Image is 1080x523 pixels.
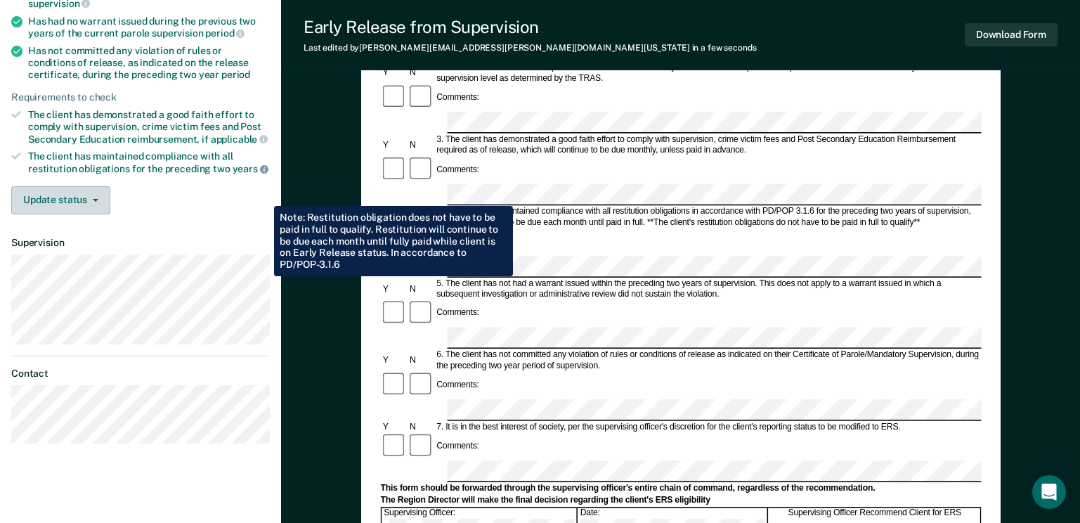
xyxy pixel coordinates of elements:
div: N [408,284,434,295]
div: 5. The client has not had a warrant issued within the preceding two years of supervision. This do... [434,278,981,300]
div: Comments: [434,93,481,103]
div: Early Release from Supervision [304,17,757,37]
dt: Contact [11,368,270,380]
div: Comments: [434,309,481,319]
div: 2. The client has been under supervision for a minimum of three years on the current period of su... [434,63,981,84]
div: N [408,212,434,222]
div: Open Intercom Messenger [1032,475,1066,509]
div: Comments: [434,164,481,175]
div: Y [380,422,407,432]
button: Update status [11,186,110,214]
div: Y [380,284,407,295]
div: Has had no warrant issued during the previous two years of the current parole supervision [28,15,270,39]
button: Download Form [965,23,1058,46]
div: Last edited by [PERSON_NAME][EMAIL_ADDRESS][PERSON_NAME][DOMAIN_NAME][US_STATE] [304,43,757,53]
div: Comments: [434,380,481,391]
div: 3. The client has demonstrated a good faith effort to comply with supervision, crime victim fees ... [434,134,981,156]
div: Comments: [434,236,481,247]
div: The client has demonstrated a good faith effort to comply with supervision, crime victim fees and... [28,109,270,145]
div: N [408,140,434,150]
div: Requirements to check [11,91,270,103]
div: Y [380,356,407,366]
div: Y [380,212,407,222]
div: 6. The client has not committed any violation of rules or conditions of release as indicated on t... [434,350,981,372]
div: 4. The client has maintained compliance with all restitution obligations in accordance with PD/PO... [434,207,981,228]
span: years [233,163,268,174]
div: 7. It is in the best interest of society, per the supervising officer's discretion for the client... [434,422,981,432]
span: in a few seconds [692,43,757,53]
div: Y [380,68,407,79]
div: Y [380,140,407,150]
div: Has not committed any violation of rules or conditions of release, as indicated on the release ce... [28,45,270,80]
div: Comments: [434,441,481,452]
div: The client has maintained compliance with all restitution obligations for the preceding two [28,150,270,174]
div: N [408,68,434,79]
div: This form should be forwarded through the supervising officer's entire chain of command, regardle... [380,483,981,493]
div: N [408,422,434,432]
span: period [205,27,245,39]
div: The Region Director will make the final decision regarding the client's ERS eligibility [380,495,981,505]
dt: Supervision [11,237,270,249]
div: N [408,356,434,366]
span: applicable [211,134,268,145]
span: period [221,69,250,80]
